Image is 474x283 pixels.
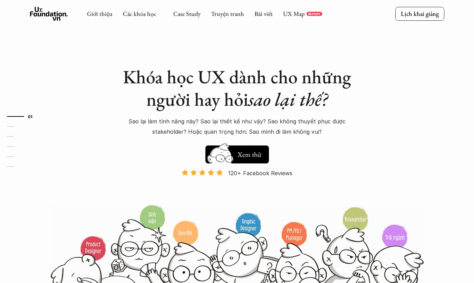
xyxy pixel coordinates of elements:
a: UX Map [283,10,305,18]
p: Sao lại làm tính năng này? Sao lại thiết kế như vậy? Sao không thuyết phục được stakeholder? Hoặc... [116,116,358,137]
p: REPORT [308,12,321,16]
a: Bài viết [254,10,273,18]
a: Giới thiệu [87,10,113,18]
a: Các khóa học [123,10,156,18]
a: Lịch khai giảng [395,7,444,20]
p: 120+ Facebook Reviews [228,168,292,178]
h1: Khóa học UX dành cho những người hay hỏi [116,66,358,111]
a: Truyện tranh [211,10,244,18]
h5: Xem thử [236,150,262,159]
strong: 01 [28,114,33,119]
a: Xem thử [205,142,269,163]
a: 01 [7,112,40,121]
a: Case Study [173,10,201,18]
p: Lịch khai giảng [401,10,439,18]
em: sao lại thế? [248,87,328,111]
a: 120+ Facebook Reviews [176,169,299,204]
